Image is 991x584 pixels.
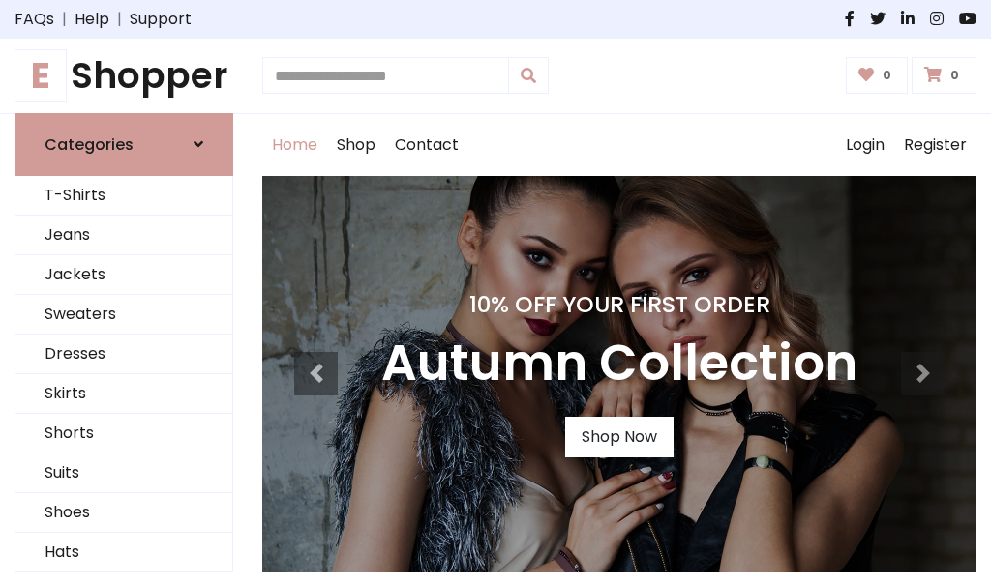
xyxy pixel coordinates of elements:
[15,255,232,295] a: Jackets
[15,54,233,98] h1: Shopper
[15,54,233,98] a: EShopper
[130,8,192,31] a: Support
[381,334,857,394] h3: Autumn Collection
[15,453,232,493] a: Suits
[15,533,232,572] a: Hats
[381,291,857,318] h4: 10% Off Your First Order
[109,8,130,31] span: |
[15,295,232,335] a: Sweaters
[846,57,909,94] a: 0
[75,8,109,31] a: Help
[15,414,232,453] a: Shorts
[54,8,75,31] span: |
[912,57,976,94] a: 0
[327,114,385,176] a: Shop
[565,417,674,457] a: Shop Now
[836,114,894,176] a: Login
[262,114,327,176] a: Home
[894,114,976,176] a: Register
[15,113,233,176] a: Categories
[15,176,232,216] a: T-Shirts
[15,374,232,414] a: Skirts
[15,216,232,255] a: Jeans
[15,49,67,102] span: E
[15,493,232,533] a: Shoes
[385,114,468,176] a: Contact
[15,8,54,31] a: FAQs
[878,67,896,84] span: 0
[45,135,134,154] h6: Categories
[15,335,232,374] a: Dresses
[946,67,964,84] span: 0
